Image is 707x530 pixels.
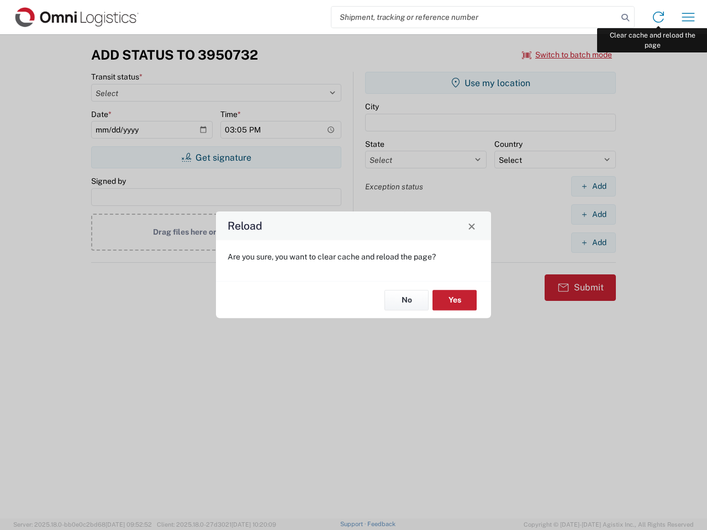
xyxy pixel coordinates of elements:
button: No [384,290,429,310]
button: Yes [432,290,477,310]
button: Close [464,218,479,234]
input: Shipment, tracking or reference number [331,7,618,28]
p: Are you sure, you want to clear cache and reload the page? [228,252,479,262]
h4: Reload [228,218,262,234]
